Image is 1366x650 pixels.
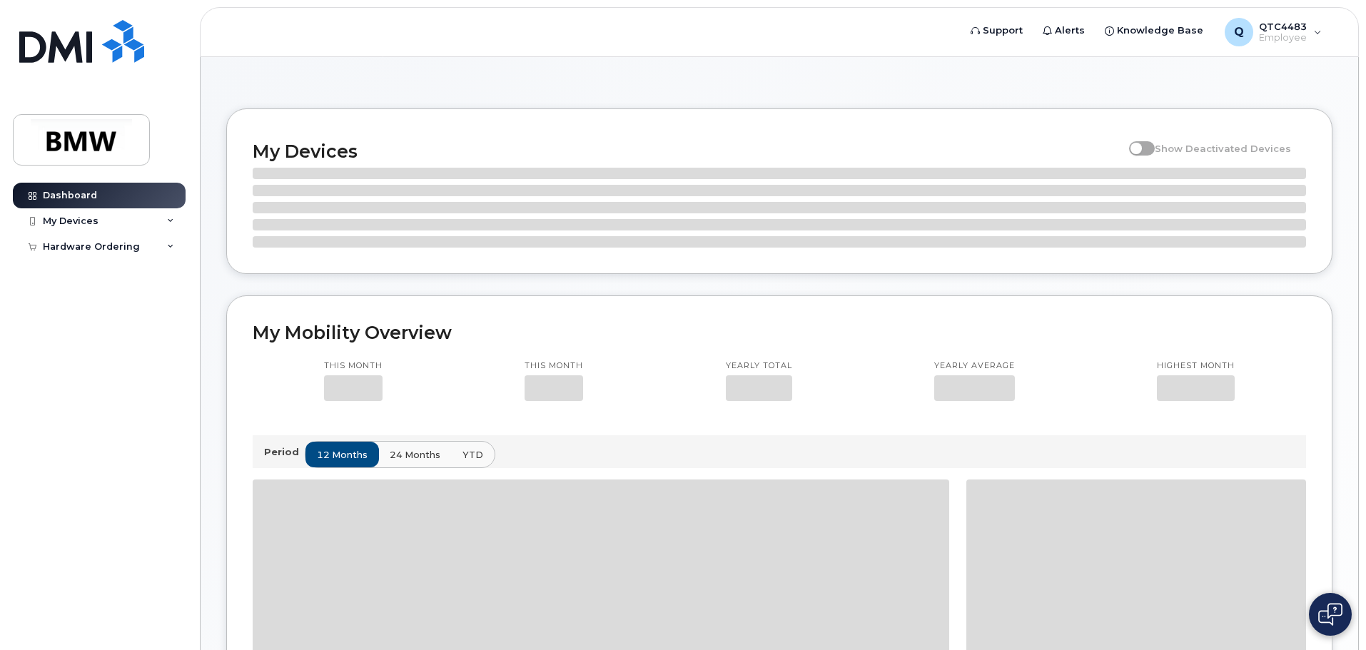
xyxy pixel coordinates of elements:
p: Period [264,445,305,459]
p: This month [324,360,383,372]
img: Open chat [1318,603,1342,626]
span: 24 months [390,448,440,462]
input: Show Deactivated Devices [1129,135,1140,146]
h2: My Devices [253,141,1122,162]
p: Yearly total [726,360,792,372]
p: This month [525,360,583,372]
p: Highest month [1157,360,1235,372]
p: Yearly average [934,360,1015,372]
span: Show Deactivated Devices [1155,143,1291,154]
span: YTD [462,448,483,462]
h2: My Mobility Overview [253,322,1306,343]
